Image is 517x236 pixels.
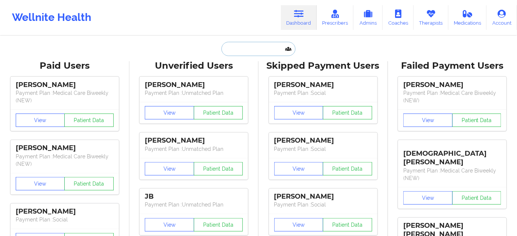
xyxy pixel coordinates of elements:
[64,114,114,127] button: Patient Data
[16,89,114,104] p: Payment Plan : Medical Care Biweekly (NEW)
[317,5,354,30] a: Prescribers
[274,162,324,176] button: View
[145,218,194,232] button: View
[274,106,324,119] button: View
[194,162,243,176] button: Patient Data
[16,177,65,190] button: View
[16,216,114,223] p: Payment Plan : Social
[274,136,372,145] div: [PERSON_NAME]
[145,106,194,119] button: View
[274,218,324,232] button: View
[274,192,372,201] div: [PERSON_NAME]
[383,5,414,30] a: Coaches
[274,89,372,97] p: Payment Plan : Social
[264,60,383,72] div: Skipped Payment Users
[145,81,243,89] div: [PERSON_NAME]
[16,144,114,152] div: [PERSON_NAME]
[403,81,501,89] div: [PERSON_NAME]
[145,201,243,208] p: Payment Plan : Unmatched Plan
[403,89,501,104] p: Payment Plan : Medical Care Biweekly (NEW)
[323,106,372,119] button: Patient Data
[194,218,243,232] button: Patient Data
[5,60,124,72] div: Paid Users
[281,5,317,30] a: Dashboard
[354,5,383,30] a: Admins
[452,191,502,205] button: Patient Data
[274,201,372,208] p: Payment Plan : Social
[64,177,114,190] button: Patient Data
[16,153,114,168] p: Payment Plan : Medical Care Biweekly (NEW)
[274,81,372,89] div: [PERSON_NAME]
[16,81,114,89] div: [PERSON_NAME]
[16,114,65,127] button: View
[452,114,502,127] button: Patient Data
[403,144,501,167] div: [DEMOGRAPHIC_DATA][PERSON_NAME]
[403,114,453,127] button: View
[449,5,487,30] a: Medications
[323,162,372,176] button: Patient Data
[274,145,372,153] p: Payment Plan : Social
[414,5,449,30] a: Therapists
[403,191,453,205] button: View
[145,136,243,145] div: [PERSON_NAME]
[145,162,194,176] button: View
[145,89,243,97] p: Payment Plan : Unmatched Plan
[145,145,243,153] p: Payment Plan : Unmatched Plan
[323,218,372,232] button: Patient Data
[393,60,512,72] div: Failed Payment Users
[487,5,517,30] a: Account
[16,207,114,216] div: [PERSON_NAME]
[145,192,243,201] div: JB
[403,167,501,182] p: Payment Plan : Medical Care Biweekly (NEW)
[135,60,254,72] div: Unverified Users
[194,106,243,119] button: Patient Data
